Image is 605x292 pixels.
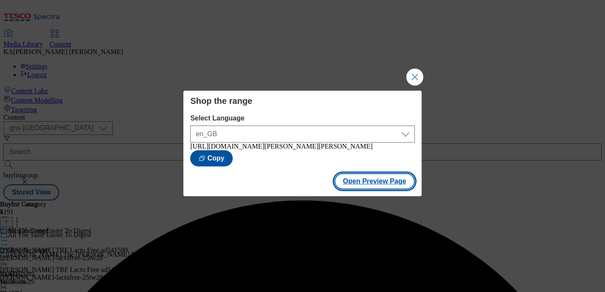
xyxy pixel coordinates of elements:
[190,143,414,150] div: [URL][DOMAIN_NAME][PERSON_NAME][PERSON_NAME]
[190,96,414,106] h4: Shop the range
[190,115,414,122] label: Select Language
[334,173,415,189] button: Open Preview Page
[190,150,233,166] button: Copy
[406,69,423,86] button: Close Modal
[183,91,421,196] div: Modal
